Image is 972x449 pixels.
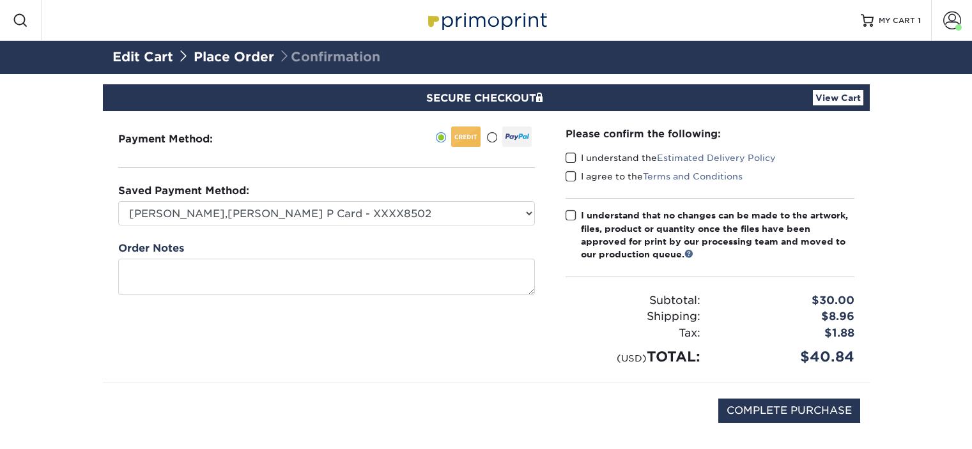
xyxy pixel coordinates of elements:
div: $30.00 [710,293,864,309]
span: Confirmation [278,49,380,65]
div: Subtotal: [556,293,710,309]
span: MY CART [879,15,915,26]
label: I understand the [566,151,776,164]
div: Tax: [556,325,710,342]
label: I agree to the [566,170,743,183]
a: Estimated Delivery Policy [657,153,776,163]
div: $40.84 [710,346,864,367]
small: (USD) [617,353,647,363]
label: Saved Payment Method: [118,183,249,199]
span: SECURE CHECKOUT [426,92,546,104]
a: View Cart [813,90,863,105]
div: Please confirm the following: [566,126,854,141]
div: TOTAL: [556,346,710,367]
span: 1 [918,16,921,25]
a: Place Order [194,49,274,65]
a: Terms and Conditions [643,171,743,181]
label: Order Notes [118,241,184,256]
a: Edit Cart [112,49,173,65]
h3: Payment Method: [118,133,244,145]
div: $8.96 [710,308,864,325]
div: I understand that no changes can be made to the artwork, files, product or quantity once the file... [581,209,854,261]
img: Primoprint [422,6,550,34]
div: Shipping: [556,308,710,325]
div: $1.88 [710,325,864,342]
input: COMPLETE PURCHASE [718,399,860,423]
